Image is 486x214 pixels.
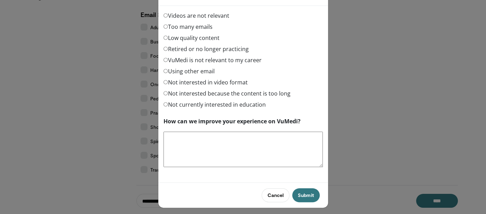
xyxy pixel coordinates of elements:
label: Retired or no longer practicing [164,45,249,53]
input: Too many emails [164,24,168,29]
label: Not interested because the content is too long [164,89,290,98]
label: Too many emails [164,23,213,31]
label: Not currently interested in education [164,100,266,109]
label: VuMedi is not relevant to my career [164,56,262,64]
input: Using other email [164,69,168,73]
input: Not currently interested in education [164,102,168,107]
label: How can we improve your experience on VuMedi? [164,117,301,125]
label: Not interested in video format [164,78,248,87]
label: Videos are not relevant [164,11,229,20]
input: Low quality content [164,35,168,40]
input: VuMedi is not relevant to my career [164,58,168,62]
input: Not interested because the content is too long [164,91,168,96]
button: Cancel [262,188,289,202]
label: Using other email [164,67,215,75]
input: Retired or no longer practicing [164,47,168,51]
input: Not interested in video format [164,80,168,84]
button: Submit [292,188,319,202]
input: Videos are not relevant [164,13,168,18]
label: Low quality content [164,34,220,42]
